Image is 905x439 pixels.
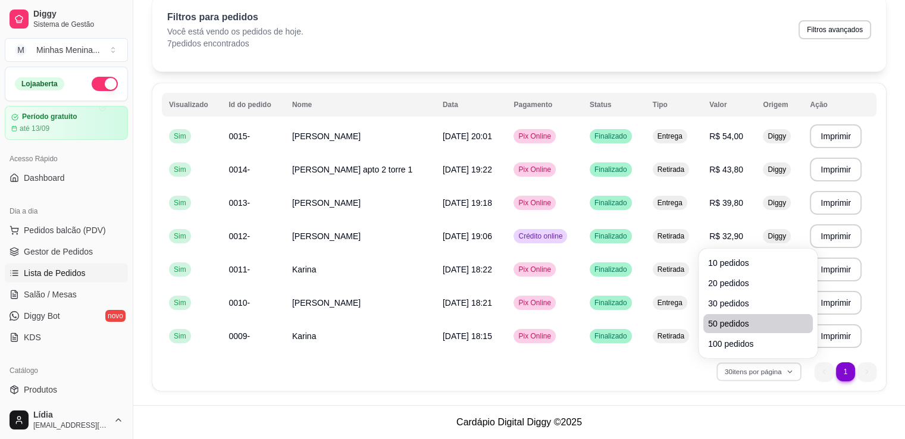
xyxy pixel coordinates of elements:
span: 0010- [228,298,250,308]
span: [DATE] 19:22 [443,165,492,174]
div: Minhas Menina ... [36,44,100,56]
button: Imprimir [810,124,862,148]
span: Pix Online [516,131,553,141]
span: Finalizado [592,298,630,308]
span: 50 pedidos [708,318,808,330]
span: R$ 43,80 [709,165,743,174]
th: Pagamento [506,93,582,117]
span: Entrega [655,131,685,141]
span: 0012- [228,231,250,241]
span: Crédito online [516,231,565,241]
span: Diggy [765,198,788,208]
span: Dashboard [24,172,65,184]
span: Sistema de Gestão [33,20,123,29]
span: 20 pedidos [708,277,808,289]
button: Imprimir [810,258,862,281]
div: Loja aberta [15,77,64,90]
span: Diggy [33,9,123,20]
span: Salão / Mesas [24,289,77,300]
span: 0011- [228,265,250,274]
span: 0014- [228,165,250,174]
th: Status [583,93,646,117]
span: M [15,44,27,56]
span: Sim [171,231,189,241]
th: Visualizado [162,93,221,117]
span: R$ 32,90 [709,231,743,241]
div: Catálogo [5,361,128,380]
span: [DATE] 18:22 [443,265,492,274]
span: 0009- [228,331,250,341]
article: até 13/09 [20,124,49,133]
span: [PERSON_NAME] [292,131,361,141]
span: [DATE] 18:15 [443,331,492,341]
span: [DATE] 19:06 [443,231,492,241]
span: Retirada [655,265,687,274]
span: Sim [171,265,189,274]
span: Pix Online [516,165,553,174]
span: Sim [171,331,189,341]
span: Finalizado [592,331,630,341]
span: Lista de Pedidos [24,267,86,279]
span: Entrega [655,198,685,208]
span: 100 pedidos [708,338,808,350]
th: Valor [702,93,756,117]
th: Nome [285,93,436,117]
span: Gestor de Pedidos [24,246,93,258]
span: Karina [292,331,316,341]
button: 30itens por página [716,362,801,381]
span: Sim [171,131,189,141]
span: Diggy [765,131,788,141]
span: Pedidos balcão (PDV) [24,224,106,236]
span: Retirada [655,231,687,241]
button: Imprimir [810,191,862,215]
span: Karina [292,265,316,274]
button: Imprimir [810,291,862,315]
span: [DATE] 20:01 [443,131,492,141]
span: Pix Online [516,265,553,274]
button: Imprimir [810,158,862,181]
th: Tipo [646,93,702,117]
th: Data [436,93,507,117]
span: Diggy [765,165,788,174]
button: Alterar Status [92,77,118,91]
th: Ação [803,93,876,117]
span: [PERSON_NAME] [292,198,361,208]
span: R$ 39,80 [709,198,743,208]
li: pagination item 1 active [836,362,855,381]
span: Finalizado [592,131,630,141]
span: [PERSON_NAME] apto 2 torre 1 [292,165,412,174]
div: Dia a dia [5,202,128,221]
p: 7 pedidos encontrados [167,37,303,49]
button: Filtros avançados [798,20,871,39]
button: Imprimir [810,224,862,248]
footer: Cardápio Digital Diggy © 2025 [133,405,905,439]
ul: 30itens por página [703,253,813,353]
span: [PERSON_NAME] [292,231,361,241]
span: [EMAIL_ADDRESS][DOMAIN_NAME] [33,421,109,430]
p: Filtros para pedidos [167,10,303,24]
span: KDS [24,331,41,343]
button: Imprimir [810,324,862,348]
span: [PERSON_NAME] [292,298,361,308]
span: R$ 54,00 [709,131,743,141]
span: Sim [171,298,189,308]
th: Id do pedido [221,93,285,117]
span: Diggy Bot [24,310,60,322]
button: Select a team [5,38,128,62]
span: 10 pedidos [708,257,808,269]
span: Finalizado [592,198,630,208]
span: [DATE] 19:18 [443,198,492,208]
span: 30 pedidos [708,297,808,309]
span: Diggy [765,231,788,241]
span: Produtos [24,384,57,396]
span: Pix Online [516,331,553,341]
nav: pagination navigation [809,356,882,387]
span: Entrega [655,298,685,308]
article: Período gratuito [22,112,77,121]
span: Retirada [655,165,687,174]
span: Pix Online [516,298,553,308]
span: Finalizado [592,165,630,174]
span: [DATE] 18:21 [443,298,492,308]
div: Acesso Rápido [5,149,128,168]
span: Pix Online [516,198,553,208]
